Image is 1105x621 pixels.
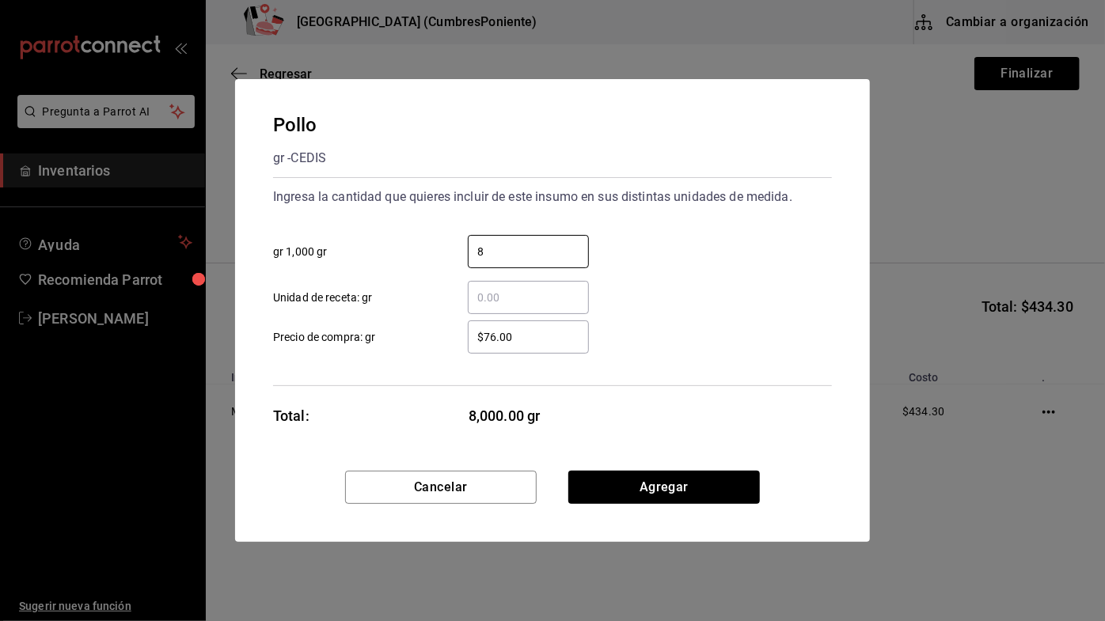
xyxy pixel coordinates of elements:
[468,242,589,261] input: gr 1,000 gr
[468,288,589,307] input: Unidad de receta: gr
[469,405,590,426] span: 8,000.00 gr
[273,405,309,426] div: Total:
[273,111,326,139] div: Pollo
[345,471,537,504] button: Cancelar
[273,329,376,346] span: Precio de compra: gr
[273,244,327,260] span: gr 1,000 gr
[468,328,589,346] input: Precio de compra: gr
[273,290,373,306] span: Unidad de receta: gr
[273,184,832,210] div: Ingresa la cantidad que quieres incluir de este insumo en sus distintas unidades de medida.
[273,146,326,171] div: gr - CEDIS
[568,471,760,504] button: Agregar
